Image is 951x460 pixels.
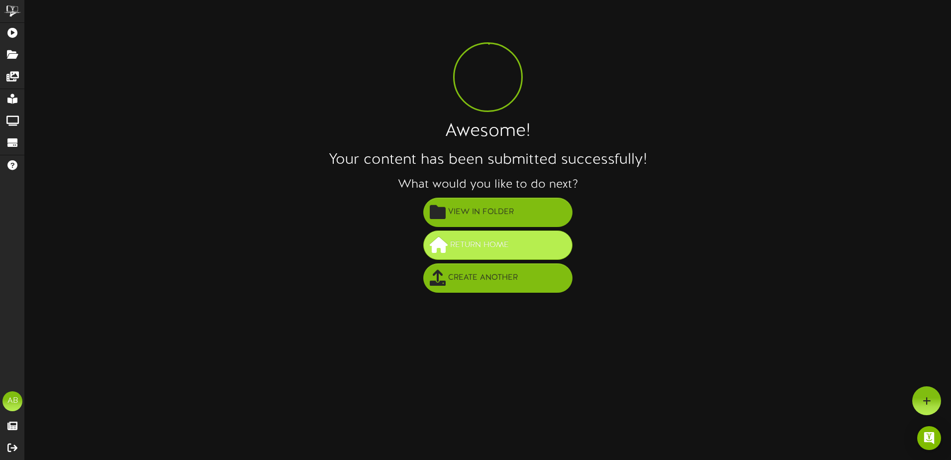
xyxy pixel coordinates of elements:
[448,237,511,253] span: Return Home
[2,391,22,411] div: AB
[917,426,941,450] div: Open Intercom Messenger
[25,178,951,191] h3: What would you like to do next?
[423,230,572,260] button: Return Home
[423,263,572,293] button: Create Another
[446,270,520,286] span: Create Another
[25,152,951,168] h2: Your content has been submitted successfully!
[423,198,572,227] button: View in Folder
[446,204,516,221] span: View in Folder
[25,122,951,142] h1: Awesome!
